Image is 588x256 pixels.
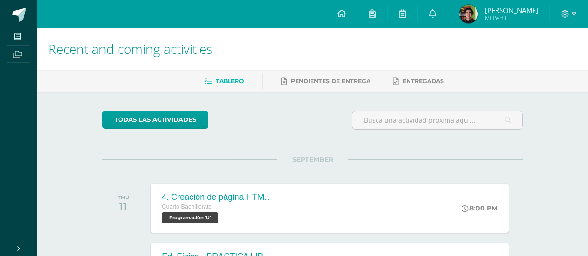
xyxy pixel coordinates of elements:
span: Tablero [216,78,244,85]
div: 8:00 PM [462,204,497,212]
a: todas las Actividades [102,111,208,129]
span: Cuarto Bachillerato [162,203,211,210]
span: [PERSON_NAME] [485,6,538,15]
div: 4. Creación de página HTML - CEEV [162,192,273,202]
span: Mi Perfil [485,14,538,22]
span: Pendientes de entrega [291,78,370,85]
span: Programación 'U' [162,212,218,223]
span: Recent and coming activities [48,40,212,58]
div: THU [118,194,129,201]
a: Tablero [204,74,244,89]
span: Entregadas [403,78,444,85]
input: Busca una actividad próxima aquí... [352,111,522,129]
img: b1b5c3d4f8297bb08657cb46f4e7b43e.png [459,5,478,23]
a: Entregadas [393,74,444,89]
a: Pendientes de entrega [281,74,370,89]
div: 11 [118,201,129,212]
span: SEPTEMBER [277,155,348,164]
